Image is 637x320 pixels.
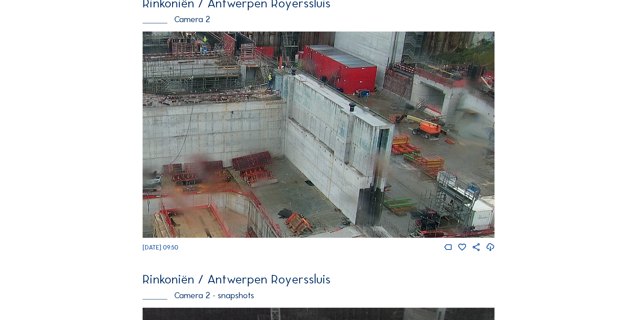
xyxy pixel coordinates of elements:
div: Camera 2 [143,15,495,24]
div: Camera 2 - snapshots [143,291,495,300]
span: [DATE] 09:50 [143,244,178,251]
div: Rinkoniën / Antwerpen Royerssluis [143,273,495,286]
img: Image [143,31,495,238]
